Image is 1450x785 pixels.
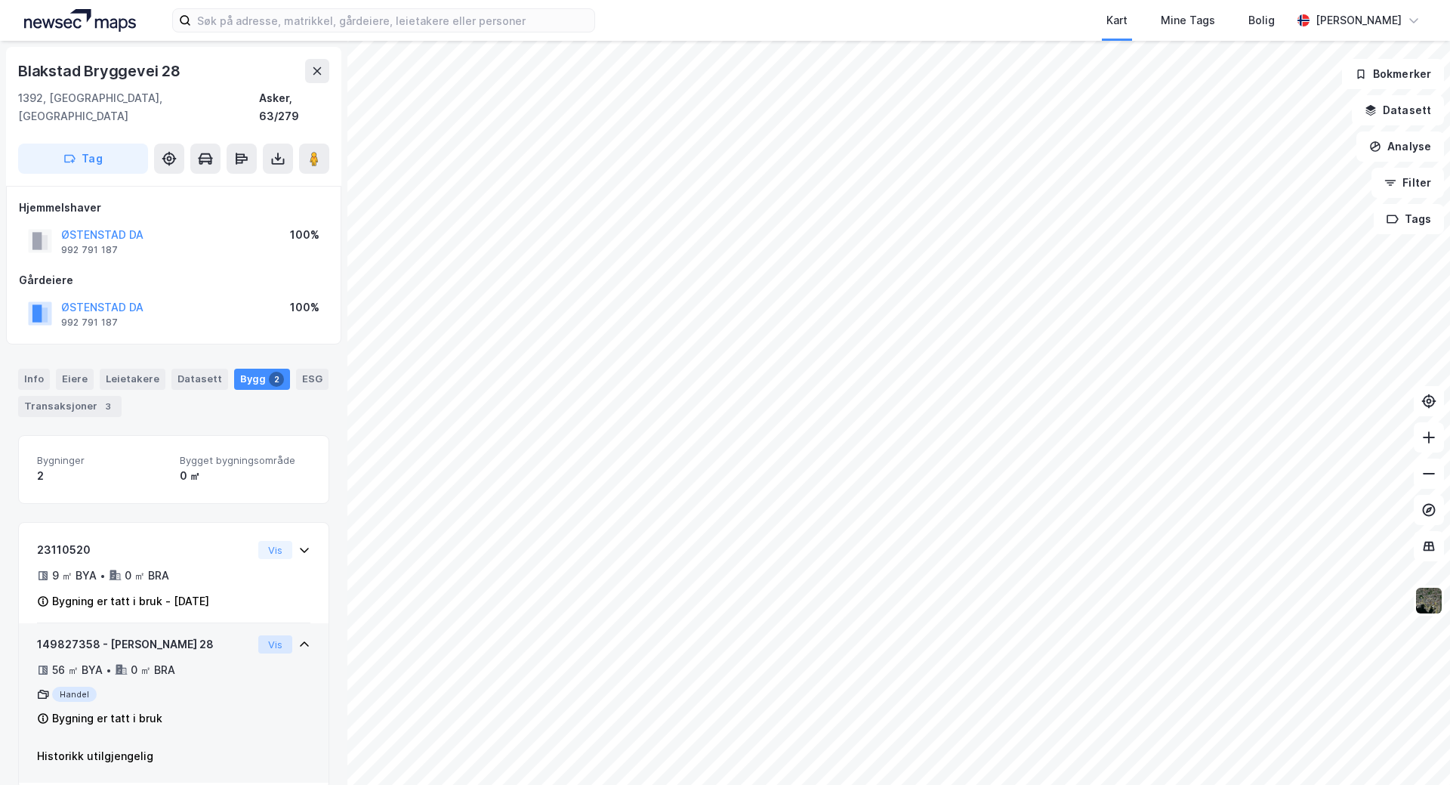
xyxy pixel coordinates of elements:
[52,661,103,679] div: 56 ㎡ BYA
[1374,204,1444,234] button: Tags
[37,467,168,485] div: 2
[1316,11,1402,29] div: [PERSON_NAME]
[100,399,116,414] div: 3
[61,317,118,329] div: 992 791 187
[171,369,228,390] div: Datasett
[1161,11,1215,29] div: Mine Tags
[290,298,319,317] div: 100%
[19,271,329,289] div: Gårdeiere
[1374,712,1450,785] div: Kontrollprogram for chat
[1356,131,1444,162] button: Analyse
[1371,168,1444,198] button: Filter
[24,9,136,32] img: logo.a4113a55bc3d86da70a041830d287a7e.svg
[1106,11,1128,29] div: Kart
[290,226,319,244] div: 100%
[61,244,118,256] div: 992 791 187
[52,709,162,728] div: Bygning er tatt i bruk
[258,541,292,559] button: Vis
[1352,95,1444,125] button: Datasett
[191,9,594,32] input: Søk på adresse, matrikkel, gårdeiere, leietakere eller personer
[1342,59,1444,89] button: Bokmerker
[19,199,329,217] div: Hjemmelshaver
[100,369,165,390] div: Leietakere
[18,144,148,174] button: Tag
[1374,712,1450,785] iframe: Chat Widget
[100,570,106,582] div: •
[131,661,175,679] div: 0 ㎡ BRA
[52,567,97,585] div: 9 ㎡ BYA
[269,372,284,387] div: 2
[296,369,329,390] div: ESG
[52,592,209,610] div: Bygning er tatt i bruk - [DATE]
[259,89,329,125] div: Asker, 63/279
[56,369,94,390] div: Eiere
[18,396,122,417] div: Transaksjoner
[18,59,184,83] div: Blakstad Bryggevei 28
[37,454,168,467] span: Bygninger
[125,567,169,585] div: 0 ㎡ BRA
[180,467,310,485] div: 0 ㎡
[37,747,310,765] div: Historikk utilgjengelig
[1248,11,1275,29] div: Bolig
[37,635,252,654] div: 149827358 - [PERSON_NAME] 28
[234,369,290,390] div: Bygg
[1415,586,1443,615] img: 9k=
[180,454,310,467] span: Bygget bygningsområde
[37,541,252,559] div: 23110520
[258,635,292,654] button: Vis
[106,664,112,676] div: •
[18,369,50,390] div: Info
[18,89,259,125] div: 1392, [GEOGRAPHIC_DATA], [GEOGRAPHIC_DATA]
